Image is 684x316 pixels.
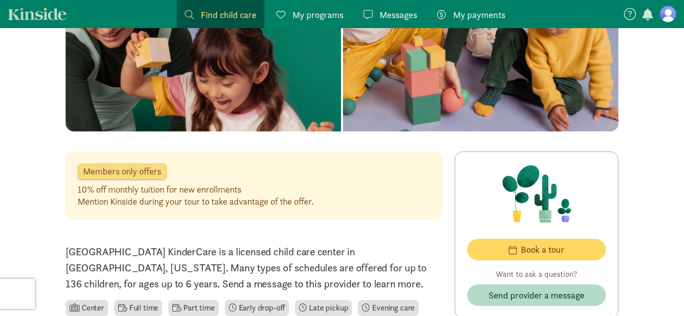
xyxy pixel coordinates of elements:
li: Early drop-off [225,300,289,316]
li: Center [66,300,108,316]
li: Full time [114,300,162,316]
p: Want to ask a question? [467,268,606,280]
span: Messages [380,8,417,22]
li: Evening care [358,300,419,316]
span: Send provider a message [489,288,584,302]
span: My payments [453,8,505,22]
li: Late pickup [295,300,352,316]
a: Kinside [8,8,67,20]
span: My programs [292,8,344,22]
span: Find child care [201,8,256,22]
span: Members only offers [83,167,161,176]
button: Book a tour [467,239,606,260]
div: Mention Kinside during your tour to take advantage of the offer. [78,196,313,208]
button: Send provider a message [467,284,606,306]
p: [GEOGRAPHIC_DATA] KinderCare is a licensed child care center in [GEOGRAPHIC_DATA], [US_STATE]. Ma... [66,244,443,292]
li: Part time [168,300,218,316]
div: 10% off monthly tuition for new enrollments [78,184,313,196]
span: Book a tour [521,243,564,256]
